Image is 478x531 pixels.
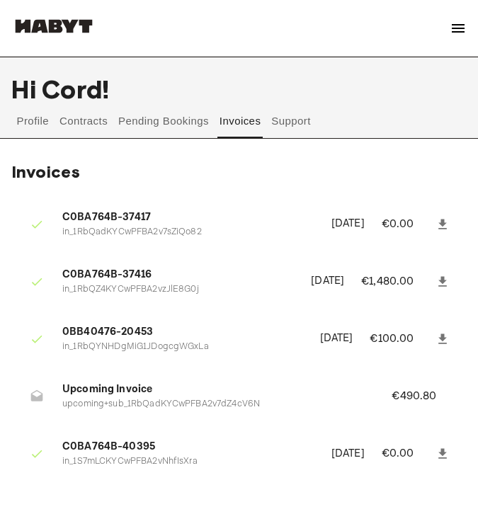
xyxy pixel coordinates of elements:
[311,273,344,290] p: [DATE]
[370,331,433,348] p: €100.00
[62,226,314,239] p: in_1RbQadKYCwPFBA2v7sZiQo82
[62,283,294,297] p: in_1RbQZ4KYCwPFBA2vzJlE8G0j
[62,210,314,226] span: C0BA764B-37417
[382,445,433,462] p: €0.00
[62,324,303,341] span: 0BB40476-20453
[382,216,433,233] p: €0.00
[42,74,109,104] span: Cord !
[62,267,294,283] span: C0BA764B-37416
[117,104,211,138] button: Pending Bookings
[62,439,314,455] span: C0BA764B-40395
[58,104,110,138] button: Contracts
[320,331,353,347] p: [DATE]
[270,104,313,138] button: Support
[361,273,433,290] p: €1,480.00
[331,446,365,462] p: [DATE]
[392,388,455,405] p: €490.80
[15,104,51,138] button: Profile
[62,382,358,398] span: Upcoming Invoice
[62,398,358,411] p: upcoming+sub_1RbQadKYCwPFBA2v7dZ4cV6N
[62,455,314,469] p: in_1S7mLCKYCwPFBA2vNhfIsXra
[11,74,42,104] span: Hi
[217,104,262,138] button: Invoices
[11,161,80,182] span: Invoices
[331,216,365,232] p: [DATE]
[11,19,96,33] img: Habyt
[62,341,303,354] p: in_1RbQYNHDgMiG1JDogcgWGxLa
[11,104,467,138] div: user profile tabs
